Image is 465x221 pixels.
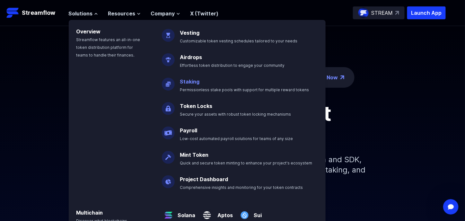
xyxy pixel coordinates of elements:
span: Customizable token vesting schedules tailored to your needs [180,39,297,43]
a: Streamflow [6,6,62,19]
img: streamflow-logo-circle.png [358,8,369,18]
img: Mint Token [162,146,175,164]
img: Airdrops [162,48,175,66]
span: Secure your assets with robust token locking mechanisms [180,112,291,117]
button: Launch App [407,6,446,19]
span: Resources [108,10,136,17]
a: Token Locks [180,103,212,109]
img: Vesting [162,24,175,42]
a: Payroll [180,127,197,134]
img: Payroll [162,121,175,139]
span: Solutions [69,10,93,17]
img: Token Locks [162,97,175,115]
span: Company [151,10,175,17]
img: Staking [162,73,175,91]
a: Project Dashboard [180,176,228,182]
a: Staking [180,78,199,85]
a: Aptos [214,206,233,219]
a: STREAM [353,6,405,19]
iframe: Intercom live chat [443,199,459,215]
a: Mint Token [180,152,208,158]
img: Project Dashboard [162,170,175,188]
a: Sui [251,206,262,219]
button: Company [151,10,180,17]
a: Airdrops [180,54,202,60]
a: Overview [76,28,101,35]
a: Multichain [76,209,103,216]
span: Streamflow features an all-in-one token distribution platform for teams to handle their finances. [76,37,140,57]
span: Low-cost automated payroll solutions for teams of any size [180,136,293,141]
span: Effortless token distribution to engage your community [180,63,285,68]
p: STREAM [371,9,393,17]
span: Comprehensive insights and monitoring for your token contracts [180,185,303,190]
span: Permissionless stake pools with support for multiple reward tokens [180,87,309,92]
img: Streamflow Logo [6,6,19,19]
p: Streamflow [22,8,55,17]
button: Resources [108,10,141,17]
a: Solana [175,206,195,219]
img: top-right-arrow.png [340,75,344,79]
button: Solutions [69,10,98,17]
a: Vesting [180,30,199,36]
span: Quick and secure token minting to enhance your project's ecosystem [180,161,312,165]
a: X (Twitter) [190,10,219,17]
img: top-right-arrow.svg [395,11,399,15]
